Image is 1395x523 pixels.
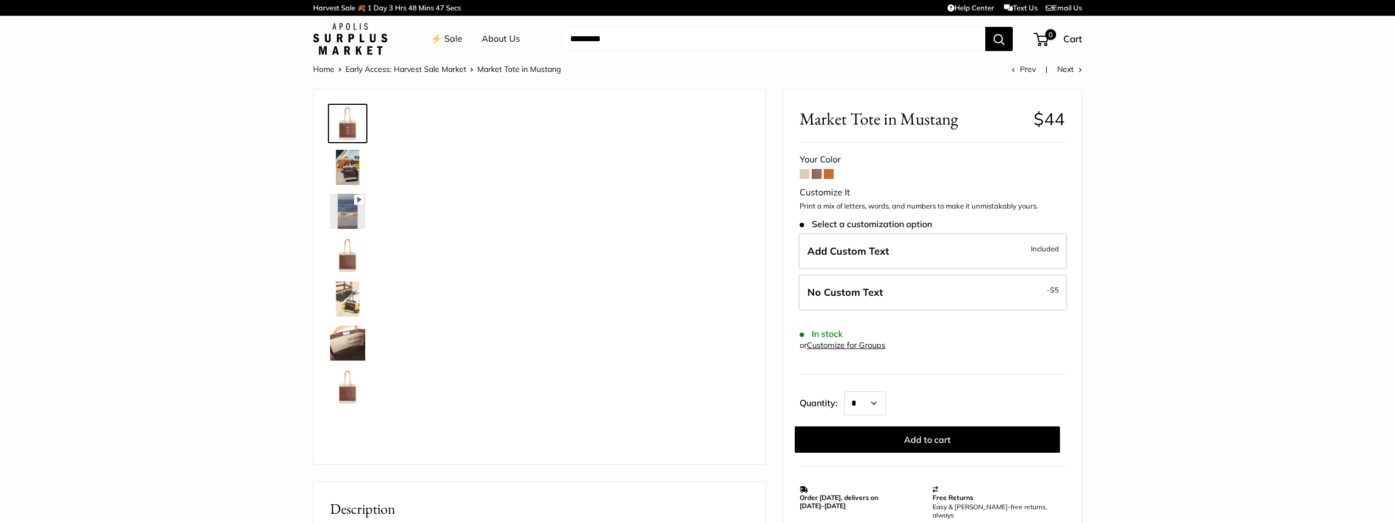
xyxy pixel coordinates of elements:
[313,23,387,55] img: Apolis: Surplus Market
[328,148,367,187] a: Market Tote in Mustang
[328,367,367,407] a: Market Tote in Mustang
[345,64,466,74] a: Early Access: Harvest Sale Market
[330,150,365,185] img: Market Tote in Mustang
[395,3,406,12] span: Hrs
[313,62,561,76] nav: Breadcrumb
[807,245,889,257] span: Add Custom Text
[800,151,1065,168] div: Your Color
[1012,64,1036,74] a: Prev
[477,64,561,74] span: Market Tote in Mustang
[328,323,367,363] a: Market Tote in Mustang
[1031,242,1059,255] span: Included
[933,503,1060,519] p: Easy & [PERSON_NAME]-free returns, always
[389,3,393,12] span: 3
[1035,30,1082,48] a: 0 Cart
[800,338,885,353] div: or
[408,3,417,12] span: 48
[799,233,1067,269] label: Add Custom Text
[328,279,367,319] a: Market Tote in Mustang
[985,27,1013,51] button: Search
[795,426,1060,453] button: Add to cart
[330,238,365,273] img: Market Tote in Mustang
[1057,64,1082,74] a: Next
[1034,108,1065,130] span: $44
[373,3,387,12] span: Day
[800,493,878,510] strong: Order [DATE], delivers on [DATE]–[DATE]
[330,325,365,361] img: Market Tote in Mustang
[1045,29,1056,40] span: 0
[330,106,365,141] img: Market Tote in Mustang
[800,184,1065,201] div: Customize It
[446,3,461,12] span: Secs
[367,3,372,12] span: 1
[800,329,843,339] span: In stock
[328,235,367,275] a: Market Tote in Mustang
[807,340,885,350] a: Customize for Groups
[799,274,1067,311] label: Leave Blank
[330,369,365,404] img: Market Tote in Mustang
[328,192,367,231] a: Market Tote in Mustang
[330,194,365,229] img: Market Tote in Mustang
[800,388,844,415] label: Quantity:
[418,3,434,12] span: Mins
[1063,33,1082,44] span: Cart
[431,31,462,47] a: ⚡️ Sale
[561,27,985,51] input: Search...
[800,219,932,229] span: Select a customization option
[1047,283,1059,296] span: -
[436,3,444,12] span: 47
[947,3,994,12] a: Help Center
[800,201,1065,212] p: Print a mix of letters, words, and numbers to make it unmistakably yours.
[330,282,365,317] img: Market Tote in Mustang
[800,109,1025,129] span: Market Tote in Mustang
[328,104,367,143] a: Market Tote in Mustang
[1050,285,1059,294] span: $5
[807,286,883,299] span: No Custom Text
[482,31,520,47] a: About Us
[313,64,334,74] a: Home
[1046,3,1082,12] a: Email Us
[933,493,973,502] strong: Free Returns
[330,498,749,520] h2: Description
[1004,3,1037,12] a: Text Us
